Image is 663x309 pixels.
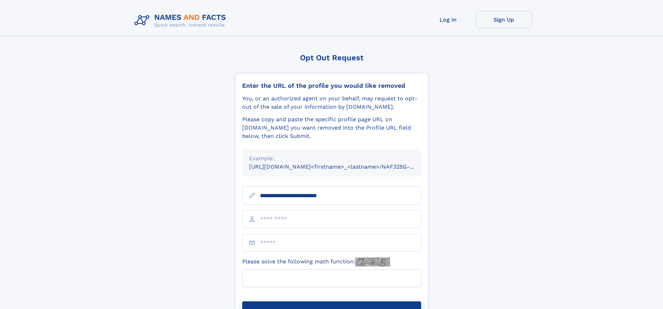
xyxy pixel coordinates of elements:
img: Logo Names and Facts [132,11,232,30]
div: Enter the URL of the profile you would like removed [242,82,421,90]
a: Sign Up [476,11,532,28]
div: Example: [249,154,414,163]
div: Please copy and paste the specific profile page URL on [DOMAIN_NAME] you want removed into the Pr... [242,115,421,140]
div: Opt Out Request [235,53,428,62]
small: [URL][DOMAIN_NAME]<firstname>_<lastname>/NAF325G-xxxxxxxx [249,163,434,170]
label: Please solve the following math function: [242,257,390,266]
a: Log In [420,11,476,28]
div: You, or an authorized agent on your behalf, may request to opt-out of the sale of your informatio... [242,94,421,111]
